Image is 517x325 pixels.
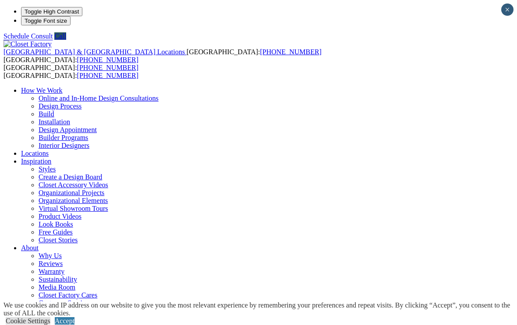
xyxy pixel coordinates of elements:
a: Online and In-Home Design Consultations [39,94,159,102]
a: Closet Stories [39,236,78,244]
img: Closet Factory [4,40,52,48]
span: Toggle High Contrast [25,8,79,15]
a: Closet Factory Cares [39,291,97,299]
a: Installation [39,118,70,126]
a: Cookie Settings [6,317,50,325]
a: How We Work [21,87,63,94]
div: We use cookies and IP address on our website to give you the most relevant experience by remember... [4,301,517,317]
span: [GEOGRAPHIC_DATA]: [GEOGRAPHIC_DATA]: [4,64,138,79]
a: Create a Design Board [39,173,102,181]
button: Toggle High Contrast [21,7,82,16]
span: [GEOGRAPHIC_DATA]: [GEOGRAPHIC_DATA]: [4,48,322,63]
a: Sustainability [39,276,77,283]
a: Organizational Elements [39,197,108,204]
a: Builder Programs [39,134,88,141]
a: Schedule Consult [4,32,53,40]
a: Virtual Showroom Tours [39,205,108,212]
a: [PHONE_NUMBER] [77,56,138,63]
a: [PHONE_NUMBER] [77,64,138,71]
a: Inspiration [21,157,51,165]
a: Customer Service [39,299,89,307]
a: Build [39,110,54,118]
a: Styles [39,165,56,173]
a: [PHONE_NUMBER] [260,48,321,56]
a: Why Us [39,252,62,259]
span: Toggle Font size [25,17,67,24]
a: Free Guides [39,228,73,236]
a: Look Books [39,220,73,228]
button: Close [501,3,513,16]
a: Media Room [39,283,75,291]
a: [PHONE_NUMBER] [77,72,138,79]
span: [GEOGRAPHIC_DATA] & [GEOGRAPHIC_DATA] Locations [4,48,185,56]
a: Locations [21,150,49,157]
a: Design Appointment [39,126,97,133]
a: Closet Accessory Videos [39,181,108,189]
a: Product Videos [39,213,81,220]
a: Warranty [39,268,64,275]
button: Toggle Font size [21,16,71,25]
a: [GEOGRAPHIC_DATA] & [GEOGRAPHIC_DATA] Locations [4,48,187,56]
a: Call [54,32,66,40]
a: About [21,244,39,252]
a: Reviews [39,260,63,267]
a: Interior Designers [39,142,89,149]
a: Accept [55,317,74,325]
a: Organizational Projects [39,189,104,196]
a: Design Process [39,102,81,110]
